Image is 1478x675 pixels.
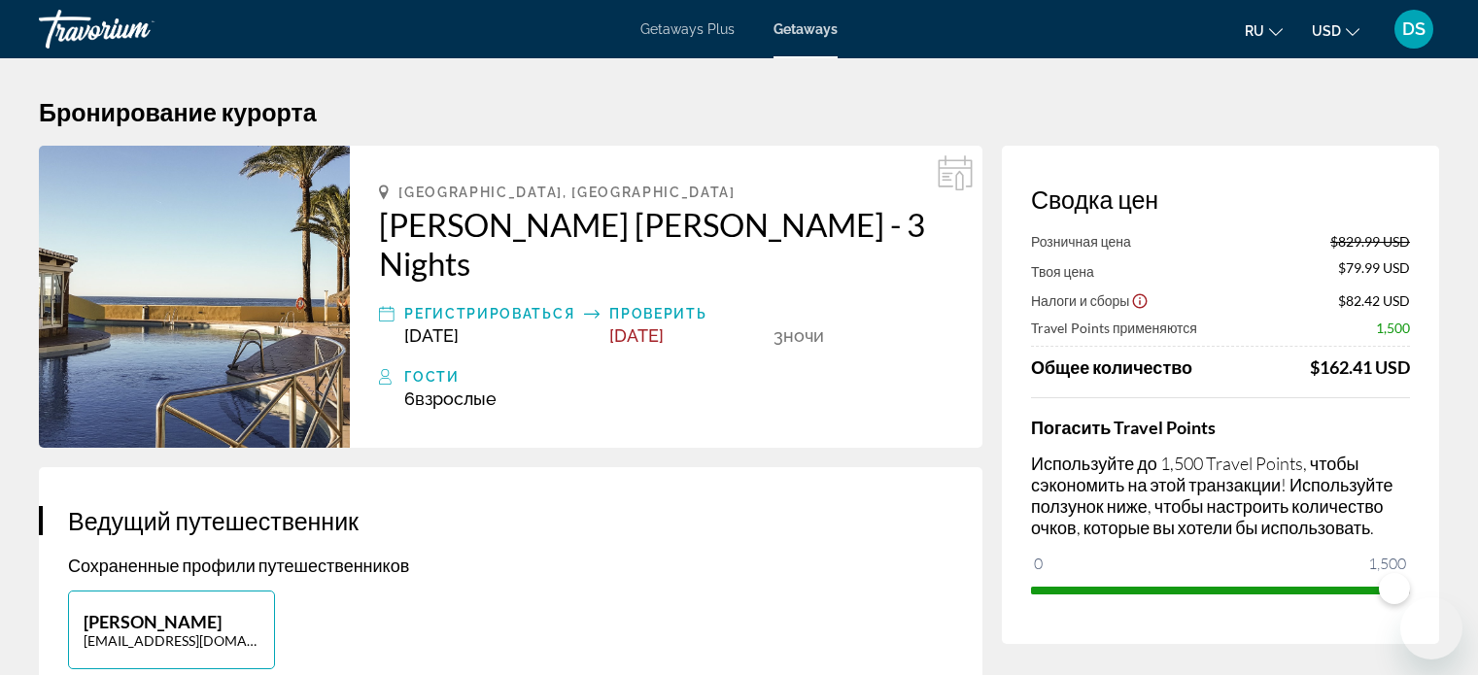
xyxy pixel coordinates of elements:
span: DS [1402,19,1426,39]
button: Show Taxes and Fees disclaimer [1131,291,1149,309]
a: [PERSON_NAME] [PERSON_NAME] - 3 Nights [379,205,953,283]
div: Гости [404,365,953,388]
span: 1,500 [1365,552,1409,575]
span: $79.99 USD [1338,259,1410,281]
span: 6 [404,388,497,409]
span: [DATE] [609,325,664,346]
span: Твоя цена [1031,263,1094,280]
h1: Бронирование курорта [39,97,1439,126]
span: 1,500 [1376,320,1410,336]
span: [DATE] [404,325,459,346]
button: Show Taxes and Fees breakdown [1031,290,1149,310]
p: Используйте до 1,500 Travel Points, чтобы сэкономить на этой транзакции! Используйте ползунок ниж... [1031,453,1410,538]
span: Розничная цена [1031,233,1131,250]
div: Регистрироваться [404,302,574,325]
h3: Сводка цен [1031,185,1410,214]
span: Взрослые [415,388,497,409]
a: Travorium [39,4,233,54]
a: Getaways Plus [640,21,735,37]
button: Change currency [1312,17,1359,45]
span: USD [1312,23,1341,39]
span: ночи [783,325,824,346]
span: 3 [773,325,783,346]
h4: Погасить Travel Points [1031,417,1410,438]
a: Getaways [773,21,838,37]
p: Сохраненные профили путешественников [68,555,953,576]
span: $829.99 USD [1330,233,1410,250]
p: [EMAIL_ADDRESS][DOMAIN_NAME] [84,632,259,649]
p: [PERSON_NAME] [84,611,259,632]
button: User Menu [1389,9,1439,50]
span: $82.42 USD [1338,292,1410,309]
span: [GEOGRAPHIC_DATA], [GEOGRAPHIC_DATA] [398,185,735,200]
span: ru [1245,23,1264,39]
button: Change language [1245,17,1283,45]
img: Macdonald Doña Lola - 3 Nights [39,146,350,448]
div: Проверить [609,302,764,325]
ngx-slider: ngx-slider [1031,587,1410,591]
span: Travel Points применяются [1031,320,1197,336]
span: ngx-slider [1379,573,1410,604]
h3: Ведущий путешественник [68,506,953,535]
button: [PERSON_NAME][EMAIL_ADDRESS][DOMAIN_NAME] [68,591,275,669]
span: 0 [1031,552,1046,575]
iframe: Кнопка запуска окна обмена сообщениями [1400,597,1462,659]
div: $162.41 USD [1310,356,1410,378]
span: Общее количество [1031,356,1192,378]
span: Налоги и сборы [1031,292,1129,309]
